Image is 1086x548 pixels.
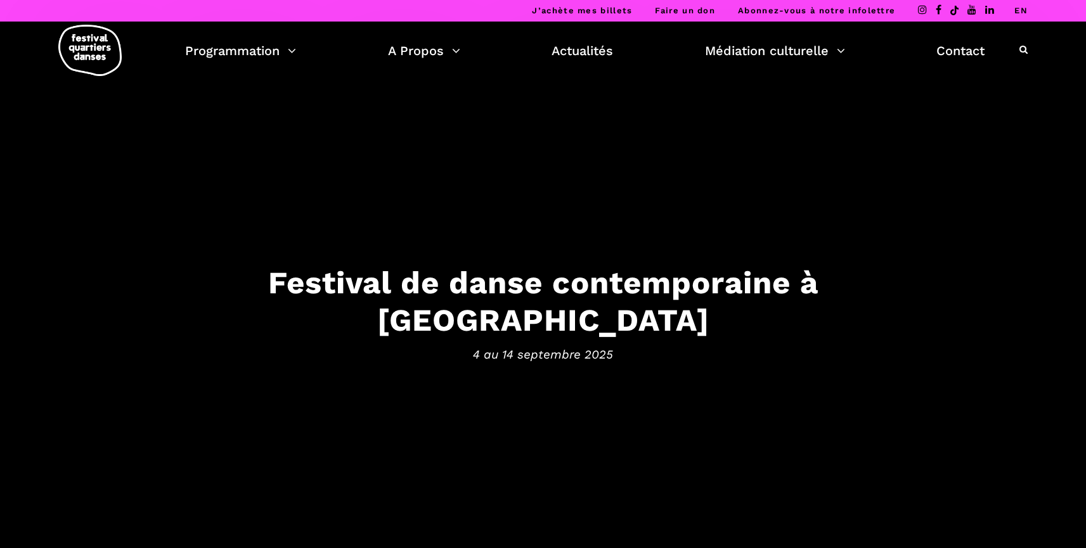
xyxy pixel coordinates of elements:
[738,6,895,15] a: Abonnez-vous à notre infolettre
[185,40,296,61] a: Programmation
[705,40,845,61] a: Médiation culturelle
[58,25,122,76] img: logo-fqd-med
[1014,6,1028,15] a: EN
[552,40,613,61] a: Actualités
[388,40,460,61] a: A Propos
[936,40,985,61] a: Contact
[150,264,936,339] h3: Festival de danse contemporaine à [GEOGRAPHIC_DATA]
[150,345,936,364] span: 4 au 14 septembre 2025
[532,6,632,15] a: J’achète mes billets
[655,6,715,15] a: Faire un don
